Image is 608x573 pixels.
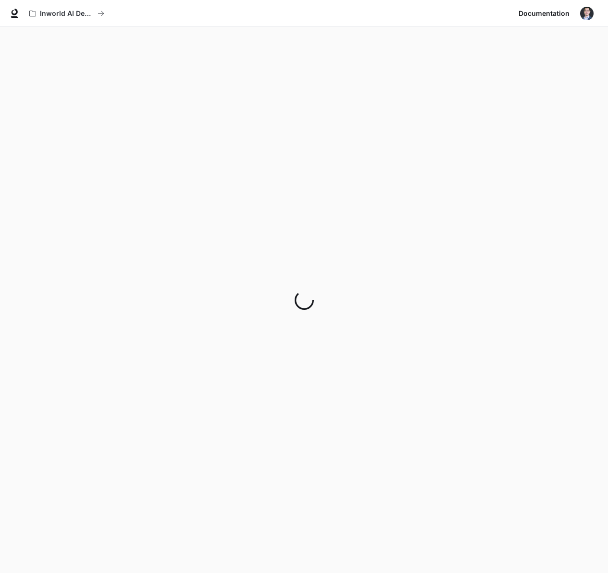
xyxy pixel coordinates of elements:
button: All workspaces [25,4,109,23]
a: Documentation [515,4,573,23]
span: Documentation [519,8,570,20]
button: User avatar [577,4,596,23]
img: User avatar [580,7,594,20]
p: Inworld AI Demos [40,10,94,18]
